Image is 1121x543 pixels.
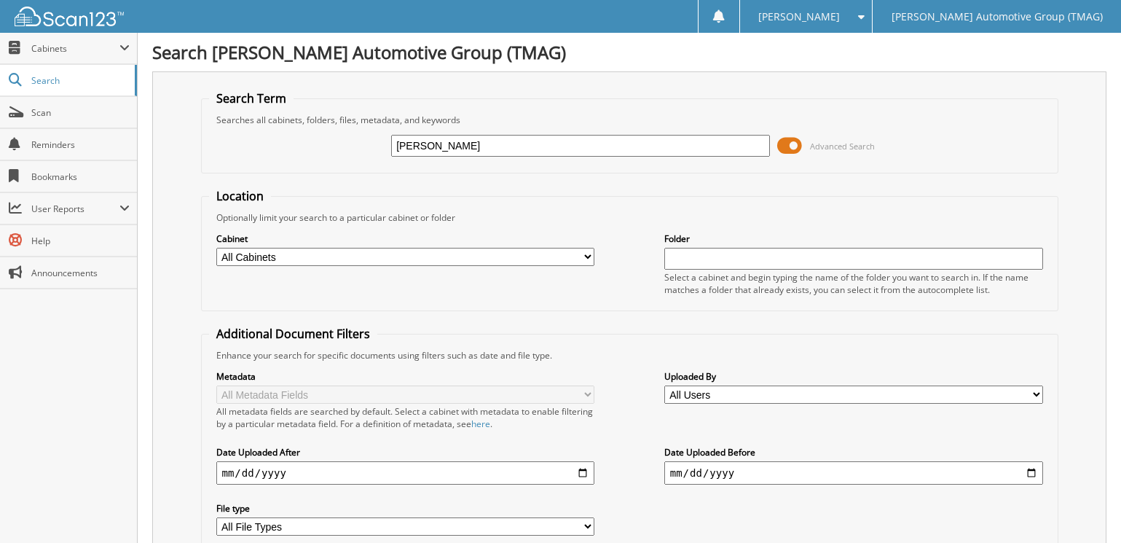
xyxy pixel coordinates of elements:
span: User Reports [31,203,119,215]
label: Date Uploaded After [216,446,595,458]
span: Bookmarks [31,171,130,183]
span: Announcements [31,267,130,279]
h1: Search [PERSON_NAME] Automotive Group (TMAG) [152,40,1106,64]
label: Uploaded By [664,370,1043,383]
input: start [216,461,595,485]
span: Cabinets [31,42,119,55]
div: Select a cabinet and begin typing the name of the folder you want to search in. If the name match... [664,271,1043,296]
label: Date Uploaded Before [664,446,1043,458]
img: scan123-logo-white.svg [15,7,124,26]
span: Advanced Search [810,141,875,152]
legend: Search Term [209,90,294,106]
div: All metadata fields are searched by default. Select a cabinet with metadata to enable filtering b... [216,405,595,430]
label: Metadata [216,370,595,383]
legend: Additional Document Filters [209,326,377,342]
legend: Location [209,188,271,204]
span: [PERSON_NAME] [758,12,840,21]
span: Scan [31,106,130,119]
label: Cabinet [216,233,595,245]
div: Optionally limit your search to a particular cabinet or folder [209,211,1050,224]
label: Folder [664,233,1043,245]
div: Enhance your search for specific documents using filters such as date and file type. [209,349,1050,362]
a: here [471,418,490,430]
span: Reminders [31,138,130,151]
input: end [664,461,1043,485]
span: Search [31,74,127,87]
div: Searches all cabinets, folders, files, metadata, and keywords [209,114,1050,126]
span: [PERSON_NAME] Automotive Group (TMAG) [892,12,1103,21]
iframe: Chat Widget [1048,473,1121,543]
label: File type [216,502,595,515]
span: Help [31,235,130,247]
